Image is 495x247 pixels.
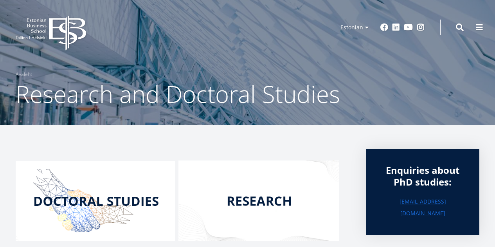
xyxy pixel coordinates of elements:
[382,196,464,219] a: [EMAIL_ADDRESS][DOMAIN_NAME]
[16,78,340,110] span: Research and Doctoral Studies
[16,70,32,78] a: Avaleht
[380,23,388,31] a: Facebook
[392,23,400,31] a: Linkedin
[382,164,464,188] div: Enquiries about PhD studies:
[404,23,413,31] a: Youtube
[417,23,425,31] a: Instagram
